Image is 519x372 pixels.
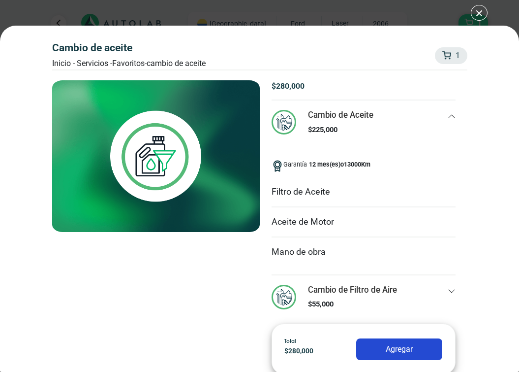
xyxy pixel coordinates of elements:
[284,346,342,356] p: $ 280,000
[272,237,456,267] li: Mano de obra
[272,80,456,92] p: $ 280,000
[309,160,370,169] p: 12 mes(es) o 13000 Km
[272,110,296,135] img: mantenimiento_general-v3.svg
[147,59,206,68] font: Cambio de Aceite
[284,337,296,344] span: Total
[308,285,397,295] h3: Cambio de Filtro de Aire
[52,41,206,54] h3: Cambio de Aceite
[356,338,442,360] button: Agregar
[272,207,456,237] li: Aceite de Motor
[272,177,456,207] li: Filtro de Aceite
[272,285,296,309] img: mantenimiento_general-v3.svg
[308,299,397,309] p: $ 55,000
[308,124,373,135] p: $ 225,000
[52,58,206,69] div: Inicio - Servicios - Favoritos -
[308,110,373,120] h3: Cambio de Aceite
[283,160,370,177] span: Garantía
